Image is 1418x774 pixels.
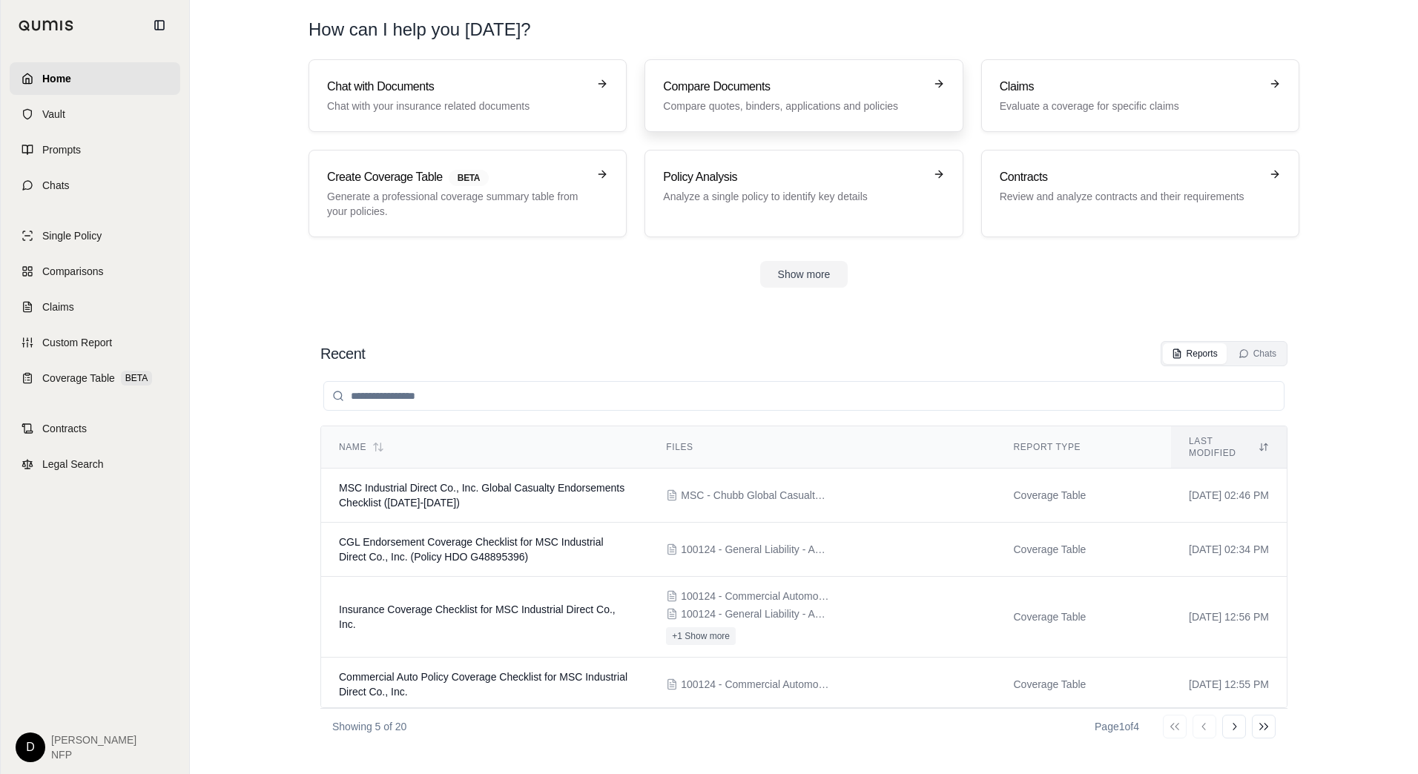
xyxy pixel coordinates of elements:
[327,99,587,113] p: Chat with your insurance related documents
[1095,719,1139,734] div: Page 1 of 4
[42,228,102,243] span: Single Policy
[1163,343,1227,364] button: Reports
[681,677,829,692] span: 100124 - Commercial Automobile - ACE American Insurance Company.pdf
[644,59,963,132] a: Compare DocumentsCompare quotes, binders, applications and policies
[339,441,630,453] div: Name
[996,469,1172,523] td: Coverage Table
[10,255,180,288] a: Comparisons
[1171,577,1287,658] td: [DATE] 12:56 PM
[42,457,104,472] span: Legal Search
[1000,99,1260,113] p: Evaluate a coverage for specific claims
[121,371,152,386] span: BETA
[42,178,70,193] span: Chats
[996,577,1172,658] td: Coverage Table
[42,142,81,157] span: Prompts
[10,412,180,445] a: Contracts
[10,98,180,130] a: Vault
[663,189,923,204] p: Analyze a single policy to identify key details
[42,264,103,279] span: Comparisons
[10,133,180,166] a: Prompts
[644,150,963,237] a: Policy AnalysisAnalyze a single policy to identify key details
[681,606,829,621] span: 100124 - General Liability - ACE American Insurance Company.pdf
[42,421,87,436] span: Contracts
[1171,523,1287,577] td: [DATE] 02:34 PM
[42,71,71,86] span: Home
[339,482,624,509] span: MSC Industrial Direct Co., Inc. Global Casualty Endorsements Checklist (2025-2026)
[449,170,489,186] span: BETA
[666,627,736,645] button: +1 Show more
[51,732,136,747] span: [PERSON_NAME]
[10,169,180,202] a: Chats
[332,719,406,734] p: Showing 5 of 20
[10,326,180,359] a: Custom Report
[320,343,365,364] h2: Recent
[327,78,587,96] h3: Chat with Documents
[16,732,45,762] div: D
[309,150,627,237] a: Create Coverage TableBETAGenerate a professional coverage summary table from your policies.
[663,168,923,186] h3: Policy Analysis
[663,99,923,113] p: Compare quotes, binders, applications and policies
[648,426,995,469] th: Files
[1172,348,1218,360] div: Reports
[760,261,848,288] button: Show more
[996,426,1172,469] th: Report Type
[339,536,604,563] span: CGL Endorsement Coverage Checklist for MSC Industrial Direct Co., Inc. (Policy HDO G48895396)
[1000,78,1260,96] h3: Claims
[1171,469,1287,523] td: [DATE] 02:46 PM
[42,371,115,386] span: Coverage Table
[10,362,180,394] a: Coverage TableBETA
[51,747,136,762] span: NFP
[981,59,1299,132] a: ClaimsEvaluate a coverage for specific claims
[1000,189,1260,204] p: Review and analyze contracts and their requirements
[327,189,587,219] p: Generate a professional coverage summary table from your policies.
[1239,348,1276,360] div: Chats
[10,62,180,95] a: Home
[42,107,65,122] span: Vault
[309,18,531,42] h1: How can I help you [DATE]?
[10,291,180,323] a: Claims
[1171,658,1287,712] td: [DATE] 12:55 PM
[10,448,180,480] a: Legal Search
[1230,343,1285,364] button: Chats
[996,658,1172,712] td: Coverage Table
[42,335,112,350] span: Custom Report
[981,150,1299,237] a: ContractsReview and analyze contracts and their requirements
[663,78,923,96] h3: Compare Documents
[681,589,829,603] span: 100124 - Commercial Automobile - ACE American Insurance Company.pdf
[148,13,171,37] button: Collapse sidebar
[1000,168,1260,186] h3: Contracts
[339,671,627,698] span: Commercial Auto Policy Coverage Checklist for MSC Industrial Direct Co., Inc.
[339,603,616,630] span: Insurance Coverage Checklist for MSC Industrial Direct Co., Inc.
[1189,435,1269,459] div: Last modified
[327,168,587,186] h3: Create Coverage Table
[10,219,180,252] a: Single Policy
[19,20,74,31] img: Qumis Logo
[42,300,74,314] span: Claims
[309,59,627,132] a: Chat with DocumentsChat with your insurance related documents
[996,523,1172,577] td: Coverage Table
[681,488,829,503] span: MSC - Chubb Global Casualty Renewal Proposal 9.4.2025.pdf
[681,542,829,557] span: 100124 - General Liability - ACE American Insurance Company.pdf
